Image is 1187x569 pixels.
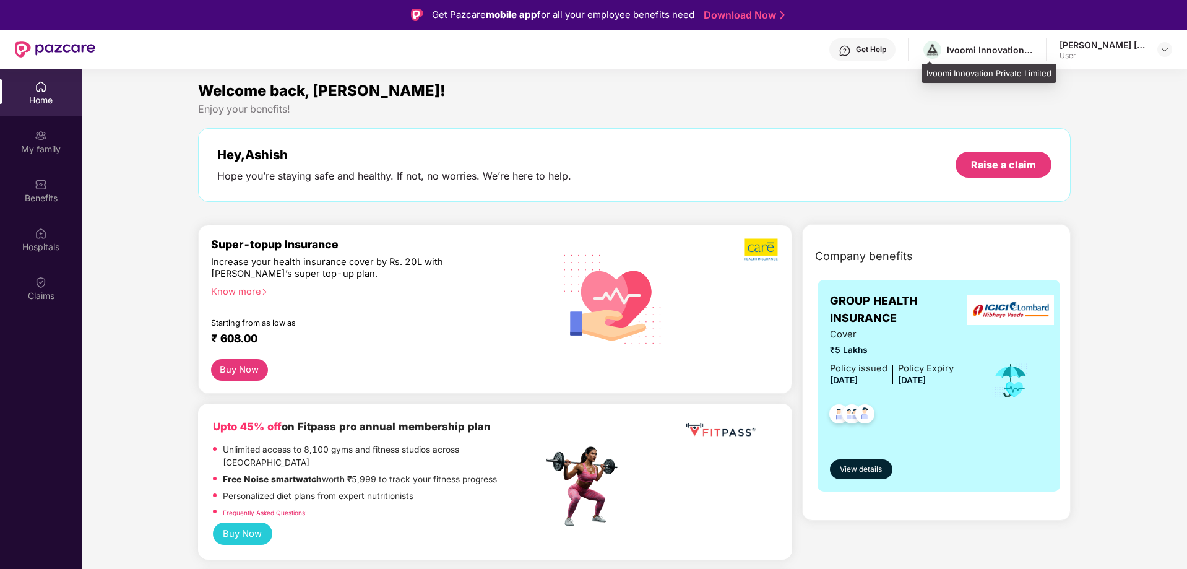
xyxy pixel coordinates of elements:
span: View details [840,464,882,476]
div: Policy Expiry [898,362,954,376]
div: Super-topup Insurance [211,238,543,251]
strong: mobile app [486,9,537,20]
span: Welcome back, [PERSON_NAME]! [198,82,446,100]
div: Starting from as low as [211,318,490,327]
div: Know more [211,286,535,295]
img: svg+xml;base64,PHN2ZyB3aWR0aD0iMjAiIGhlaWdodD0iMjAiIHZpZXdCb3g9IjAgMCAyMCAyMCIgZmlsbD0ibm9uZSIgeG... [35,129,47,142]
div: Ivoomi Innovation Private Limited [922,64,1056,84]
button: View details [830,459,892,479]
strong: Free Noise smartwatch [223,474,322,484]
div: ₹ 608.00 [211,332,530,347]
div: Hey, Ashish [217,147,571,162]
span: Cover [830,328,954,342]
img: svg+xml;base64,PHN2ZyBpZD0iSGVscC0zMngzMiIgeG1sbnM9Imh0dHA6Ly93d3cudzMub3JnLzIwMDAvc3ZnIiB3aWR0aD... [839,45,851,57]
div: Increase your health insurance cover by Rs. 20L with [PERSON_NAME]’s super top-up plan. [211,256,489,280]
img: svg+xml;base64,PHN2ZyB4bWxucz0iaHR0cDovL3d3dy53My5vcmcvMjAwMC9zdmciIHdpZHRoPSI0OC45NDMiIGhlaWdodD... [850,401,880,431]
span: GROUP HEALTH INSURANCE [830,292,974,328]
b: on Fitpass pro annual membership plan [213,420,491,433]
p: Personalized diet plans from expert nutritionists [223,490,413,503]
img: svg+xml;base64,PHN2ZyBpZD0iQmVuZWZpdHMiIHhtbG5zPSJodHRwOi8vd3d3LnczLm9yZy8yMDAwL3N2ZyIgd2lkdGg9Ij... [35,178,47,191]
img: svg+xml;base64,PHN2ZyBpZD0iRHJvcGRvd24tMzJ4MzIiIHhtbG5zPSJodHRwOi8vd3d3LnczLm9yZy8yMDAwL3N2ZyIgd2... [1160,45,1170,54]
div: Hope you’re staying safe and healthy. If not, no worries. We’re here to help. [217,170,571,183]
img: Logo [411,9,423,21]
span: ₹5 Lakhs [830,344,954,357]
div: Enjoy your benefits! [198,103,1071,116]
div: Get Help [856,45,886,54]
p: Unlimited access to 8,100 gyms and fitness studios across [GEOGRAPHIC_DATA] [223,443,542,470]
img: svg+xml;base64,PHN2ZyBpZD0iQ2xhaW0iIHhtbG5zPSJodHRwOi8vd3d3LnczLm9yZy8yMDAwL3N2ZyIgd2lkdGg9IjIwIi... [35,276,47,289]
b: Upto 45% off [213,420,282,433]
img: Stroke [780,9,785,22]
div: Ivoomi Innovation Private Limited [947,44,1034,56]
img: svg+xml;base64,PHN2ZyB4bWxucz0iaHR0cDovL3d3dy53My5vcmcvMjAwMC9zdmciIHhtbG5zOnhsaW5rPSJodHRwOi8vd3... [554,238,672,358]
div: Get Pazcare for all your employee benefits need [432,7,694,22]
img: New Pazcare Logo [15,41,95,58]
span: [DATE] [830,375,858,385]
div: Raise a claim [971,158,1036,172]
img: insurerLogo [967,295,1054,325]
img: icon [991,360,1031,401]
img: fpp.png [542,443,629,530]
div: Policy issued [830,362,887,376]
img: b5dec4f62d2307b9de63beb79f102df3.png [744,238,779,261]
button: Buy Now [213,523,272,545]
span: [DATE] [898,375,926,385]
a: Frequently Asked Questions! [223,509,307,516]
img: fppp.png [683,419,758,441]
div: User [1060,51,1146,61]
img: iVOOMI%20Logo%20(1).png [923,41,941,59]
span: Company benefits [815,248,913,265]
div: [PERSON_NAME] [PERSON_NAME] [1060,39,1146,51]
a: Download Now [704,9,781,22]
img: svg+xml;base64,PHN2ZyB4bWxucz0iaHR0cDovL3d3dy53My5vcmcvMjAwMC9zdmciIHdpZHRoPSI0OC45MTUiIGhlaWdodD... [837,401,867,431]
p: worth ₹5,999 to track your fitness progress [223,473,497,487]
img: svg+xml;base64,PHN2ZyBpZD0iSG9tZSIgeG1sbnM9Imh0dHA6Ly93d3cudzMub3JnLzIwMDAvc3ZnIiB3aWR0aD0iMjAiIG... [35,80,47,93]
img: svg+xml;base64,PHN2ZyBpZD0iSG9zcGl0YWxzIiB4bWxucz0iaHR0cDovL3d3dy53My5vcmcvMjAwMC9zdmciIHdpZHRoPS... [35,227,47,240]
button: Buy Now [211,359,268,381]
img: svg+xml;base64,PHN2ZyB4bWxucz0iaHR0cDovL3d3dy53My5vcmcvMjAwMC9zdmciIHdpZHRoPSI0OC45NDMiIGhlaWdodD... [824,401,854,431]
span: right [261,289,268,295]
